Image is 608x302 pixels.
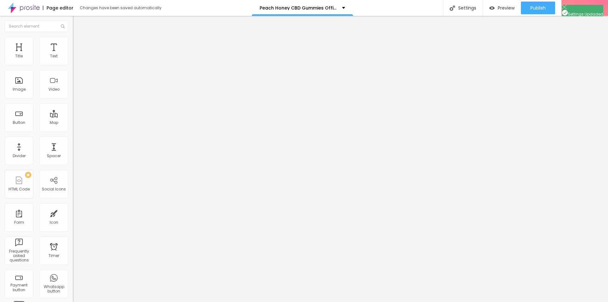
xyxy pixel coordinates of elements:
[42,187,66,191] div: Social Icons
[5,21,68,32] input: Search element
[530,5,546,10] span: Publish
[9,187,30,191] div: HTML Code
[50,220,58,225] div: Icon
[260,6,337,10] p: Peach Honey CBD Gummies Official
[489,5,495,11] img: view-1.svg
[50,120,58,125] div: Map
[14,220,24,225] div: Form
[498,5,515,10] span: Preview
[80,6,161,10] div: Changes have been saved automatically
[6,283,31,292] div: Payment button
[48,254,59,258] div: Timer
[13,154,26,158] div: Divider
[562,10,568,16] img: Icone
[48,87,60,92] div: Video
[73,16,608,302] iframe: Editor
[13,120,25,125] div: Button
[450,5,455,11] img: Icone
[50,54,58,58] div: Text
[6,249,31,263] div: Frequently asked questions
[521,2,555,14] button: Publish
[47,154,61,158] div: Spacer
[562,5,567,9] img: Icone
[562,11,603,17] span: Settings Updaded
[483,2,521,14] button: Preview
[13,87,26,92] div: Image
[61,24,65,28] img: Icone
[15,54,23,58] div: Title
[43,6,73,10] div: Page editor
[41,285,66,294] div: Whatsapp button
